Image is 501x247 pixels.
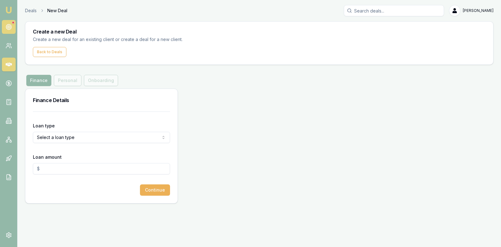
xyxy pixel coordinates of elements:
label: Loan type [33,123,55,128]
button: Finance [26,75,51,86]
button: Continue [140,184,170,196]
span: [PERSON_NAME] [463,8,493,13]
a: Deals [25,8,37,14]
img: emu-icon-u.png [5,6,13,14]
nav: breadcrumb [25,8,67,14]
input: $ [33,163,170,174]
h3: Finance Details [33,96,170,104]
button: Back to Deals [33,47,66,57]
p: Create a new deal for an existing client or create a deal for a new client. [33,36,193,43]
span: New Deal [47,8,67,14]
label: Loan amount [33,154,62,160]
input: Search deals [344,5,444,16]
h3: Create a new Deal [33,29,486,34]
